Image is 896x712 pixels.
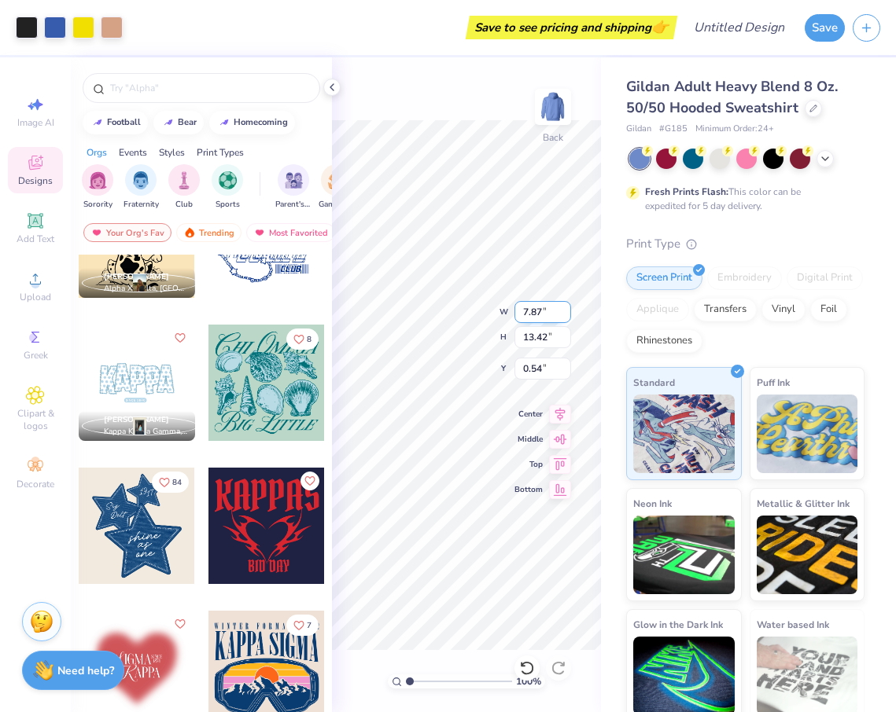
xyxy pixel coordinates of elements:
[787,266,863,290] div: Digital Print
[159,145,185,160] div: Styles
[104,426,189,438] span: Kappa Kappa Gamma, [GEOGRAPHIC_DATA]
[172,479,182,486] span: 84
[681,12,797,43] input: Untitled Design
[514,434,543,445] span: Middle
[20,291,51,303] span: Upload
[757,495,850,512] span: Metallic & Glitter Ink
[633,495,672,512] span: Neon Ink
[328,171,346,189] img: Game Day Image
[197,145,244,160] div: Print Types
[633,616,723,633] span: Glow in the Dark Ink
[514,484,543,495] span: Bottom
[626,123,651,136] span: Gildan
[757,374,790,391] span: Puff Ink
[307,336,312,343] span: 8
[757,516,858,594] img: Metallic & Glitter Ink
[183,227,196,238] img: trending.gif
[633,374,675,391] span: Standard
[171,615,190,633] button: Like
[516,674,541,688] span: 100 %
[89,171,107,189] img: Sorority Image
[162,118,175,127] img: trend_line.gif
[246,223,335,242] div: Most Favorited
[212,164,243,211] div: filter for Sports
[168,164,200,211] button: filter button
[153,111,204,134] button: bear
[8,407,63,432] span: Clipart & logos
[17,116,54,129] span: Image AI
[219,171,237,189] img: Sports Image
[275,164,312,211] div: filter for Parent's Weekend
[178,118,197,127] div: bear
[633,395,735,473] img: Standard
[107,118,141,127] div: football
[626,329,702,353] div: Rhinestones
[275,164,312,211] button: filter button
[152,472,189,493] button: Like
[24,349,48,362] span: Greek
[757,616,829,633] span: Water based Ink
[286,615,319,636] button: Like
[285,171,303,189] img: Parent's Weekend Image
[626,266,702,290] div: Screen Print
[543,130,563,145] div: Back
[307,622,312,629] span: 7
[17,233,54,245] span: Add Text
[319,199,355,211] span: Game Day
[57,663,114,678] strong: Need help?
[90,227,103,238] img: most_fav.gif
[83,111,148,134] button: football
[83,199,112,211] span: Sorority
[104,271,169,282] span: [PERSON_NAME]
[175,199,193,211] span: Club
[168,164,200,211] div: filter for Club
[319,164,355,211] div: filter for Game Day
[234,118,288,127] div: homecoming
[104,414,169,425] span: [PERSON_NAME]
[707,266,782,290] div: Embroidery
[17,478,54,490] span: Decorate
[514,409,543,420] span: Center
[810,298,847,321] div: Foil
[18,174,53,187] span: Designs
[626,298,689,321] div: Applique
[82,164,113,211] button: filter button
[104,283,189,295] span: Alpha Xi Delta, [GEOGRAPHIC_DATA]
[275,199,312,211] span: Parent's Weekend
[626,77,838,117] span: Gildan Adult Heavy Blend 8 Oz. 50/50 Hooded Sweatshirt
[209,111,295,134] button: homecoming
[805,14,845,42] button: Save
[175,171,193,189] img: Club Image
[651,17,669,36] span: 👉
[176,223,242,242] div: Trending
[253,227,266,238] img: most_fav.gif
[124,164,159,211] div: filter for Fraternity
[109,80,310,96] input: Try "Alpha"
[626,235,865,253] div: Print Type
[91,118,104,127] img: trend_line.gif
[694,298,757,321] div: Transfers
[761,298,806,321] div: Vinyl
[218,118,230,127] img: trend_line.gif
[82,164,113,211] div: filter for Sorority
[132,171,149,189] img: Fraternity Image
[87,145,107,160] div: Orgs
[212,164,243,211] button: filter button
[645,185,728,198] strong: Fresh Prints Flash:
[83,223,171,242] div: Your Org's Fav
[286,328,319,350] button: Like
[645,185,839,213] div: This color can be expedited for 5 day delivery.
[171,328,190,347] button: Like
[537,91,569,123] img: Back
[470,16,673,39] div: Save to see pricing and shipping
[216,199,240,211] span: Sports
[659,123,688,136] span: # G185
[301,472,319,490] button: Like
[119,145,147,160] div: Events
[124,164,159,211] button: filter button
[695,123,774,136] span: Minimum Order: 24 +
[514,459,543,470] span: Top
[633,516,735,594] img: Neon Ink
[319,164,355,211] button: filter button
[124,199,159,211] span: Fraternity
